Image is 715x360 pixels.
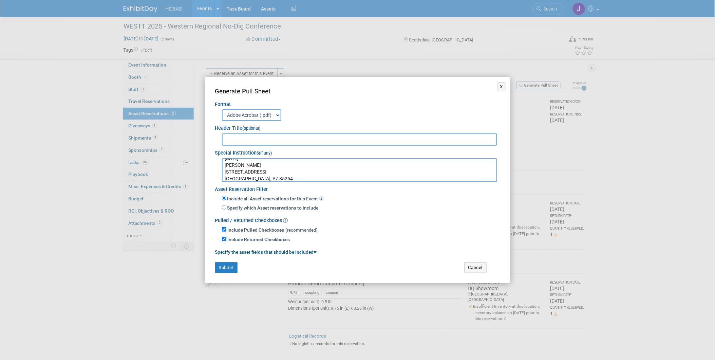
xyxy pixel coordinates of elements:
label: Include Returned Checkboxes [228,236,290,243]
span: 3 [319,196,324,201]
div: Asset Reservation Filter [215,182,500,193]
span: (recommended) [286,228,318,233]
small: (optional) [243,126,261,131]
button: Cancel [465,262,487,273]
label: Specify which Asset reservations to include [226,205,319,212]
label: Include all Asset reservations for this Event [226,196,324,202]
button: X [497,83,506,91]
div: Header Title [215,121,500,132]
label: Include Pulled Checkboxes [228,227,284,234]
div: Format [215,96,500,108]
div: Generate Pull Sheet [215,87,500,96]
div: Pulled / Returned Checkboxes [215,213,500,224]
a: Specify the asset fields that should be included [215,249,317,255]
small: (if any) [259,151,272,156]
div: Special Instructions [215,146,500,157]
button: Submit [215,262,238,273]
